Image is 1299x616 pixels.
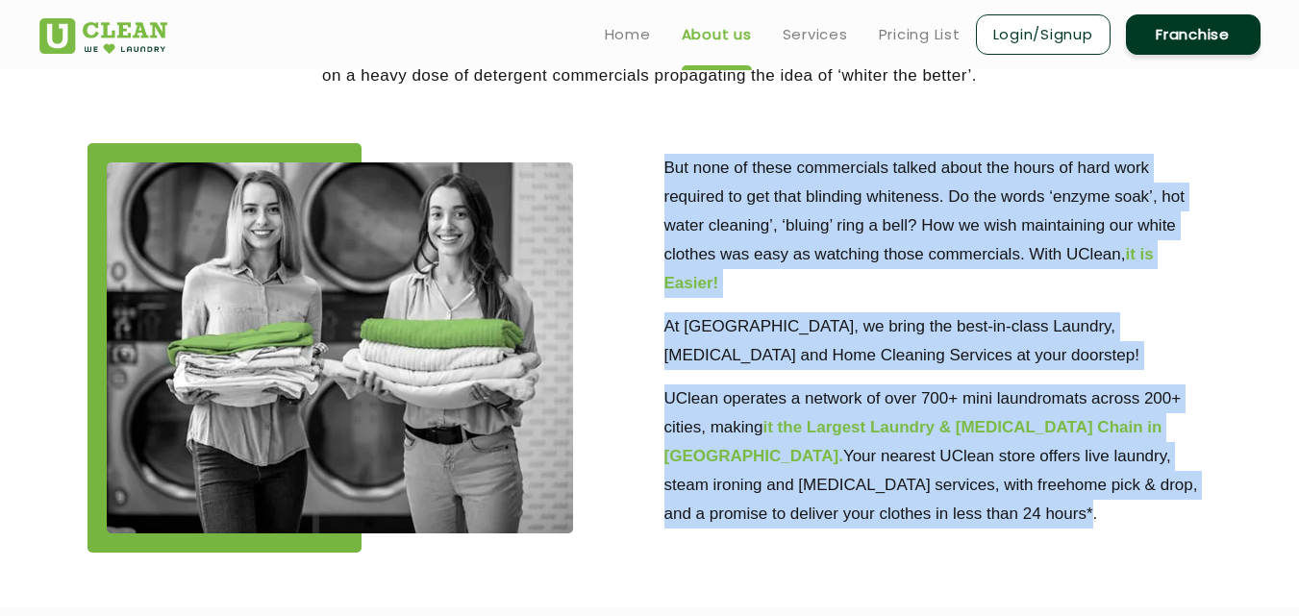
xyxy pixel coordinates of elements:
div: Domain: [DOMAIN_NAME] [50,50,212,65]
img: tab_domain_overview_orange.svg [52,111,67,127]
img: tab_keywords_by_traffic_grey.svg [191,111,207,127]
a: About us [682,23,752,46]
div: Keywords by Traffic [212,113,324,126]
img: about_img_11zon.webp [107,162,573,533]
img: website_grey.svg [31,50,46,65]
a: Home [605,23,651,46]
img: logo_orange.svg [31,31,46,46]
div: Domain Overview [73,113,172,126]
p: At [GEOGRAPHIC_DATA], we bring the best-in-class Laundry, [MEDICAL_DATA] and Home Cleaning Servic... [664,312,1212,370]
img: UClean Laundry and Dry Cleaning [39,18,167,54]
a: Services [783,23,848,46]
p: But none of these commercials talked about the hours of hard work required to get that blinding w... [664,154,1212,298]
p: UClean operates a network of over 700+ mini laundromats across 200+ cities, making Your nearest U... [664,384,1212,529]
a: Franchise [1126,14,1261,55]
a: Login/Signup [976,14,1111,55]
div: v 4.0.25 [54,31,94,46]
a: Pricing List [879,23,961,46]
b: it the Largest Laundry & [MEDICAL_DATA] Chain in [GEOGRAPHIC_DATA]. [664,418,1162,465]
